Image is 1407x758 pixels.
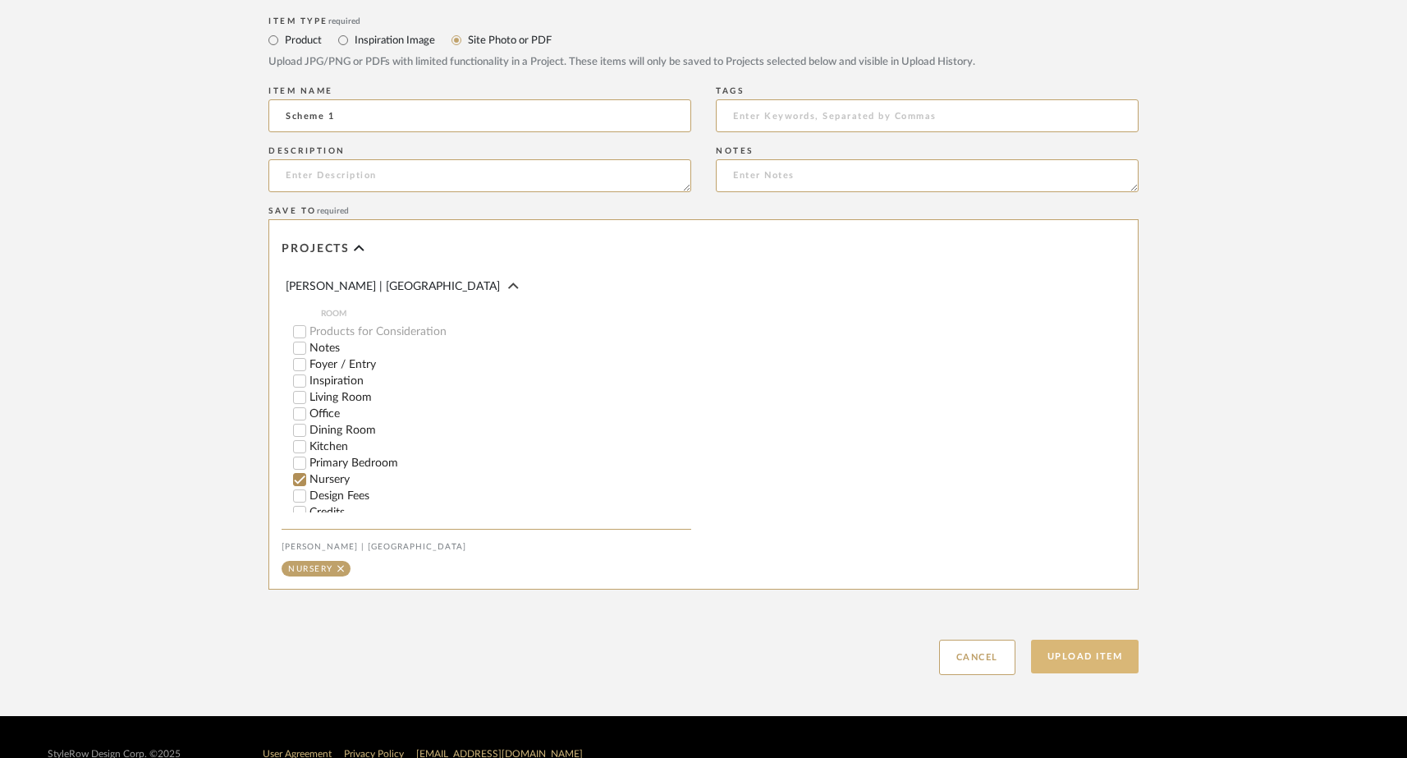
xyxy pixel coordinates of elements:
[309,490,691,502] label: Design Fees
[716,86,1139,96] div: Tags
[309,441,691,453] label: Kitchen
[268,86,691,96] div: Item name
[268,54,1139,71] div: Upload JPG/PNG or PDFs with limited functionality in a Project. These items will only be saved to...
[286,281,500,292] span: [PERSON_NAME] | [GEOGRAPHIC_DATA]
[282,542,691,552] div: [PERSON_NAME] | [GEOGRAPHIC_DATA]
[1031,640,1139,673] button: Upload Item
[309,457,691,469] label: Primary Bedroom
[309,392,691,403] label: Living Room
[716,146,1139,156] div: Notes
[282,242,350,256] span: Projects
[309,474,691,485] label: Nursery
[309,359,691,370] label: Foyer / Entry
[353,31,435,49] label: Inspiration Image
[268,30,1139,50] mat-radio-group: Select item type
[309,425,691,436] label: Dining Room
[317,207,349,215] span: required
[466,31,552,49] label: Site Photo or PDF
[283,31,322,49] label: Product
[268,146,691,156] div: Description
[309,507,691,518] label: Credits
[939,640,1015,675] button: Cancel
[309,342,691,354] label: Notes
[268,206,1139,216] div: Save To
[716,99,1139,132] input: Enter Keywords, Separated by Commas
[268,99,691,132] input: Enter Name
[309,375,691,387] label: Inspiration
[328,17,360,25] span: required
[309,408,691,420] label: Office
[288,565,333,573] div: Nursery
[321,307,691,320] span: ROOM
[268,16,1139,26] div: Item Type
